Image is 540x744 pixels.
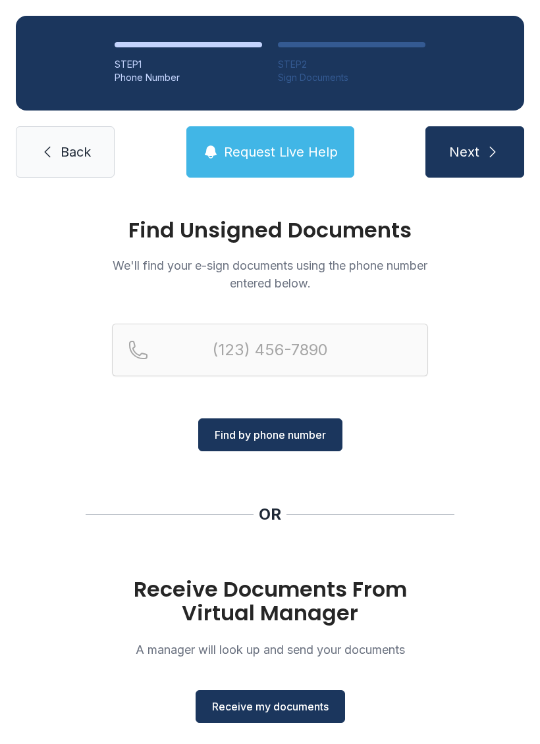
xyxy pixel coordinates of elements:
[112,220,428,241] h1: Find Unsigned Documents
[115,58,262,71] div: STEP 1
[224,143,338,161] span: Request Live Help
[278,58,425,71] div: STEP 2
[112,257,428,292] p: We'll find your e-sign documents using the phone number entered below.
[112,641,428,658] p: A manager will look up and send your documents
[259,504,281,525] div: OR
[112,578,428,625] h1: Receive Documents From Virtual Manager
[112,324,428,376] input: Reservation phone number
[212,699,329,714] span: Receive my documents
[278,71,425,84] div: Sign Documents
[215,427,326,443] span: Find by phone number
[449,143,479,161] span: Next
[115,71,262,84] div: Phone Number
[61,143,91,161] span: Back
